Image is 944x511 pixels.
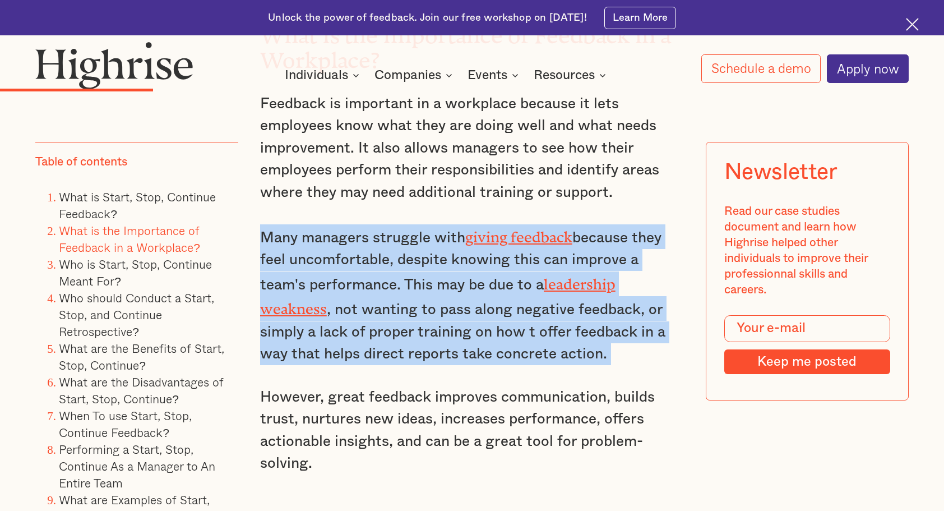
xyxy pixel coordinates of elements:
a: What are the Disadvantages of Start, Stop, Continue? [59,373,224,408]
p: Many managers struggle with because they feel uncomfortable, despite knowing this can improve a t... [260,224,684,366]
p: Feedback is important in a workplace because it lets employees know what they are doing well and ... [260,93,684,204]
div: Unlock the power of feedback. Join our free workshop on [DATE]! [268,11,587,25]
div: Table of contents [35,154,127,170]
a: giving feedback [465,229,572,238]
div: Read our case studies document and learn how Highrise helped other individuals to improve their p... [724,204,891,298]
input: Keep me posted [724,349,891,374]
div: Events [468,68,522,82]
img: Cross icon [906,18,919,31]
a: Performing a Start, Stop, Continue As a Manager to An Entire Team [59,440,215,492]
a: Apply now [827,54,909,83]
a: What are the Benefits of Start, Stop, Continue? [59,339,224,374]
a: Who is Start, Stop, Continue Meant For? [59,255,212,290]
a: Schedule a demo [701,54,821,83]
div: Resources [534,68,595,82]
p: However, great feedback improves communication, builds trust, nurtures new ideas, increases perfo... [260,386,684,475]
img: Highrise logo [35,42,193,89]
a: Learn More [604,7,675,29]
div: Resources [534,68,609,82]
div: Newsletter [724,160,837,186]
a: Who should Conduct a Start, Stop, and Continue Retrospective? [59,289,214,340]
a: What is Start, Stop, Continue Feedback? [59,188,216,223]
form: Modal Form [724,315,891,374]
input: Your e-mail [724,315,891,342]
div: Companies [374,68,456,82]
div: Individuals [285,68,348,82]
div: Individuals [285,68,363,82]
div: Companies [374,68,441,82]
a: What is the Importance of Feedback in a Workplace? [59,222,200,256]
div: Events [468,68,507,82]
a: When To use Start, Stop, Continue Feedback? [59,407,192,441]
